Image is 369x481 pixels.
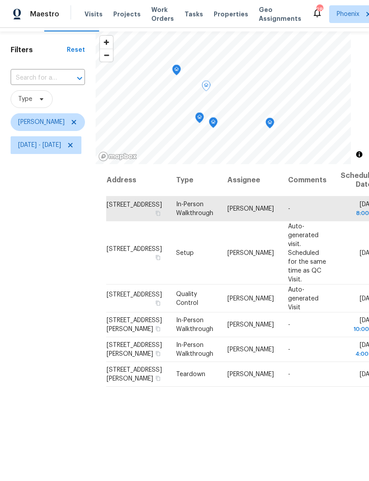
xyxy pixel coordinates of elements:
[176,371,205,377] span: Teardown
[176,201,213,216] span: In-Person Walkthrough
[96,31,351,164] canvas: Map
[154,209,162,217] button: Copy Address
[100,49,113,62] button: Zoom out
[113,10,141,19] span: Projects
[107,291,162,297] span: [STREET_ADDRESS]
[18,118,65,127] span: [PERSON_NAME]
[172,65,181,78] div: Map marker
[169,164,220,196] th: Type
[288,286,319,310] span: Auto-generated Visit
[98,151,137,162] a: Mapbox homepage
[67,46,85,54] div: Reset
[227,371,274,377] span: [PERSON_NAME]
[265,118,274,131] div: Map marker
[107,342,162,357] span: [STREET_ADDRESS][PERSON_NAME]
[227,346,274,353] span: [PERSON_NAME]
[259,5,301,23] span: Geo Assignments
[176,317,213,332] span: In-Person Walkthrough
[154,350,162,358] button: Copy Address
[154,253,162,261] button: Copy Address
[107,202,162,208] span: [STREET_ADDRESS]
[354,149,365,160] button: Toggle attribution
[85,10,103,19] span: Visits
[209,117,218,131] div: Map marker
[288,223,326,282] span: Auto-generated visit. Scheduled for the same time as QC Visit.
[176,342,213,357] span: In-Person Walkthrough
[227,250,274,256] span: [PERSON_NAME]
[176,250,194,256] span: Setup
[227,322,274,328] span: [PERSON_NAME]
[288,322,290,328] span: -
[151,5,174,23] span: Work Orders
[18,141,61,150] span: [DATE] - [DATE]
[227,295,274,301] span: [PERSON_NAME]
[220,164,281,196] th: Assignee
[176,291,198,306] span: Quality Control
[316,5,323,14] div: 28
[214,10,248,19] span: Properties
[288,206,290,212] span: -
[100,36,113,49] button: Zoom in
[11,71,60,85] input: Search for an address...
[73,72,86,85] button: Open
[106,164,169,196] th: Address
[288,371,290,377] span: -
[154,374,162,382] button: Copy Address
[107,367,162,382] span: [STREET_ADDRESS][PERSON_NAME]
[30,10,59,19] span: Maestro
[337,10,359,19] span: Phoenix
[107,246,162,252] span: [STREET_ADDRESS]
[11,46,67,54] h1: Filters
[107,317,162,332] span: [STREET_ADDRESS][PERSON_NAME]
[227,206,274,212] span: [PERSON_NAME]
[184,11,203,17] span: Tasks
[195,112,204,126] div: Map marker
[281,164,334,196] th: Comments
[154,325,162,333] button: Copy Address
[18,95,32,104] span: Type
[202,81,211,94] div: Map marker
[288,346,290,353] span: -
[154,299,162,307] button: Copy Address
[357,150,362,159] span: Toggle attribution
